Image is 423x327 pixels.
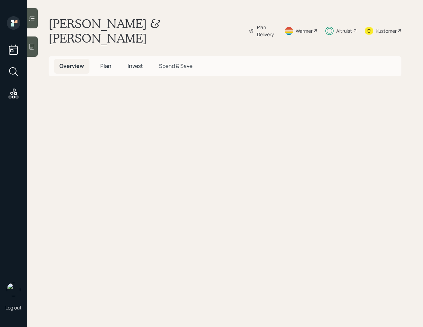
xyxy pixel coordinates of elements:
span: Overview [59,62,84,70]
h1: [PERSON_NAME] & [PERSON_NAME] [49,16,243,45]
span: Invest [128,62,143,70]
div: Log out [5,304,22,311]
div: Kustomer [376,27,397,34]
div: Altruist [336,27,352,34]
div: Plan Delivery [257,24,276,38]
img: retirable_logo.png [7,283,20,296]
span: Spend & Save [159,62,192,70]
div: Warmer [296,27,313,34]
span: Plan [100,62,111,70]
